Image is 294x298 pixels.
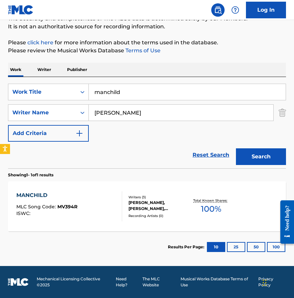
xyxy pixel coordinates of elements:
button: 50 [247,242,265,252]
span: ISWC : [16,210,32,216]
iframe: Chat Widget [261,266,294,298]
span: MLC Song Code : [16,204,57,210]
img: logo [8,278,29,286]
button: 10 [207,242,225,252]
p: Publisher [65,63,89,77]
div: Drag [263,273,267,293]
iframe: Resource Center [275,195,294,249]
a: MANCHILDMLC Song Code:MV394RISWC:Writers (3)[PERSON_NAME], [PERSON_NAME], [PERSON_NAME]Recording ... [8,181,286,231]
a: Terms of Use [124,47,161,54]
a: Public Search [211,3,225,17]
a: click here [27,39,53,46]
p: Results Per Page: [168,244,206,250]
a: Need Help? [116,276,138,288]
a: Log In [246,2,286,18]
p: Work [8,63,23,77]
p: Total Known Shares: [193,198,229,203]
img: help [231,6,239,14]
a: The MLC Website [142,276,176,288]
span: Mechanical Licensing Collective © 2025 [37,276,112,288]
p: Writer [35,63,53,77]
button: 25 [227,242,245,252]
a: Privacy Policy [258,276,286,288]
span: 100 % [201,203,221,215]
button: Search [236,148,286,165]
a: Reset Search [189,148,233,162]
a: Musical Works Database Terms of Use [181,276,254,288]
div: MANCHILD [16,191,77,199]
div: Help [229,3,242,17]
div: Writers ( 3 ) [128,195,188,200]
div: Work Title [12,88,72,96]
form: Search Form [8,84,286,168]
div: [PERSON_NAME], [PERSON_NAME], [PERSON_NAME] [128,200,188,212]
p: It is not an authoritative source for recording information. [8,23,286,31]
img: Delete Criterion [279,104,286,121]
img: MLC Logo [8,5,34,15]
p: Please review the Musical Works Database [8,47,286,55]
p: Showing 1 - 1 of 1 results [8,172,53,178]
button: 100 [267,242,285,252]
img: 9d2ae6d4665cec9f34b9.svg [75,129,83,137]
div: Recording Artists ( 0 ) [128,213,188,218]
div: Writer Name [12,109,72,117]
span: MV394R [57,204,77,210]
img: search [214,6,222,14]
button: Add Criteria [8,125,89,142]
p: Please for more information about the terms used in the database. [8,39,286,47]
